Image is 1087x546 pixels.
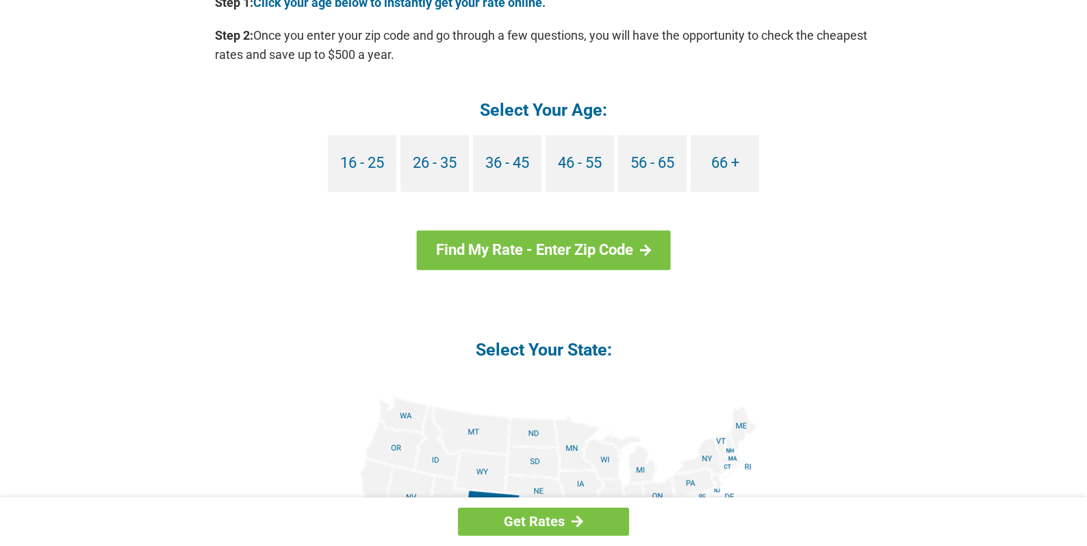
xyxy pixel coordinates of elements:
b: Step 2: [215,28,253,42]
a: 26 - 35 [400,135,469,192]
p: Once you enter your zip code and go through a few questions, you will have the opportunity to che... [215,26,872,64]
h4: Select Your State: [215,338,872,361]
a: 56 - 65 [618,135,687,192]
a: 16 - 25 [328,135,396,192]
a: Get Rates [458,508,629,536]
a: 36 - 45 [473,135,541,192]
a: 46 - 55 [546,135,614,192]
a: 66 + [691,135,759,192]
a: Find My Rate - Enter Zip Code [417,230,671,270]
h4: Select Your Age: [215,99,872,121]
